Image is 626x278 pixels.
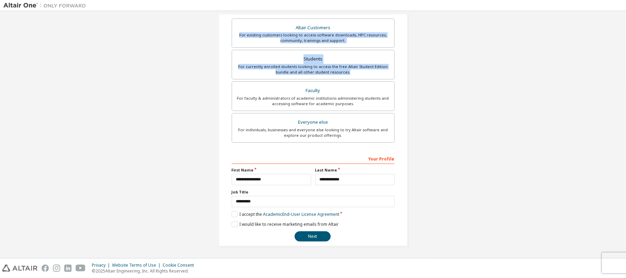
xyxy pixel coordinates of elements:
div: Students [236,54,390,64]
div: For currently enrolled students looking to access the free Altair Student Edition bundle and all ... [236,64,390,75]
div: Privacy [92,263,112,268]
img: youtube.svg [76,265,86,272]
div: For faculty & administrators of academic institutions administering students and accessing softwa... [236,96,390,107]
div: Your Profile [232,153,395,164]
a: Academic End-User License Agreement [263,211,339,217]
div: For individuals, businesses and everyone else looking to try Altair software and explore our prod... [236,127,390,138]
p: © 2025 Altair Engineering, Inc. All Rights Reserved. [92,268,198,274]
div: Altair Customers [236,23,390,33]
div: Website Terms of Use [112,263,163,268]
label: Last Name [315,167,395,173]
img: instagram.svg [53,265,60,272]
label: First Name [232,167,311,173]
div: Everyone else [236,118,390,127]
img: facebook.svg [42,265,49,272]
img: altair_logo.svg [2,265,37,272]
div: Cookie Consent [163,263,198,268]
img: linkedin.svg [64,265,72,272]
div: Faculty [236,86,390,96]
label: I would like to receive marketing emails from Altair [232,221,339,227]
img: Altair One [3,2,89,9]
label: I accept the [232,211,339,217]
div: For existing customers looking to access software downloads, HPC resources, community, trainings ... [236,32,390,43]
button: Next [295,231,331,242]
label: Job Title [232,189,395,195]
